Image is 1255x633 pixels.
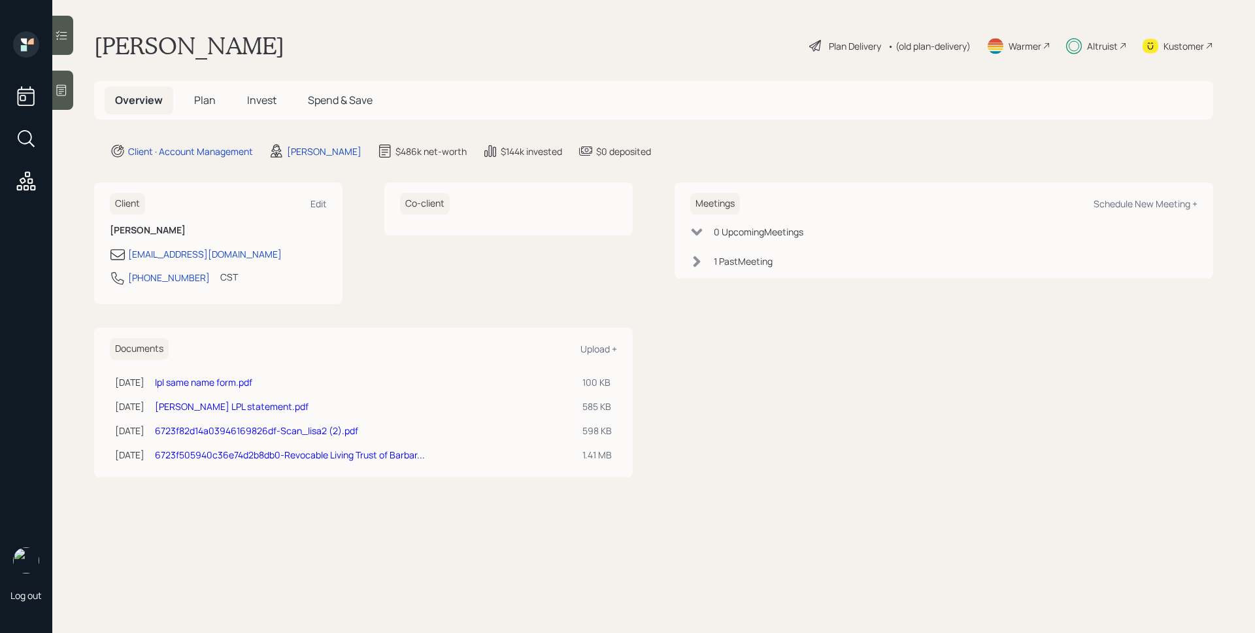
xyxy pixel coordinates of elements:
[220,270,238,284] div: CST
[888,39,971,53] div: • (old plan-delivery)
[580,343,617,355] div: Upload +
[596,145,651,158] div: $0 deposited
[829,39,881,53] div: Plan Delivery
[1087,39,1118,53] div: Altruist
[155,376,252,388] a: lpl same name form.pdf
[94,31,284,60] h1: [PERSON_NAME]
[582,424,612,437] div: 598 KB
[310,197,327,210] div: Edit
[155,424,358,437] a: 6723f82d14a03946169826df-Scan_lisa2 (2).pdf
[395,145,467,158] div: $486k net-worth
[247,93,276,107] span: Invest
[155,400,309,413] a: [PERSON_NAME] LPL statement.pdf
[110,225,327,236] h6: [PERSON_NAME]
[194,93,216,107] span: Plan
[10,589,42,602] div: Log out
[115,400,144,413] div: [DATE]
[308,93,373,107] span: Spend & Save
[501,145,562,158] div: $144k invested
[1163,39,1204,53] div: Kustomer
[115,424,144,437] div: [DATE]
[1009,39,1041,53] div: Warmer
[128,271,210,284] div: [PHONE_NUMBER]
[400,193,450,214] h6: Co-client
[287,145,361,158] div: [PERSON_NAME]
[115,448,144,462] div: [DATE]
[115,375,144,389] div: [DATE]
[110,193,145,214] h6: Client
[582,375,612,389] div: 100 KB
[110,338,169,360] h6: Documents
[1094,197,1197,210] div: Schedule New Meeting +
[714,225,803,239] div: 0 Upcoming Meeting s
[690,193,740,214] h6: Meetings
[13,547,39,573] img: james-distasi-headshot.png
[128,247,282,261] div: [EMAIL_ADDRESS][DOMAIN_NAME]
[714,254,773,268] div: 1 Past Meeting
[582,400,612,413] div: 585 KB
[582,448,612,462] div: 1.41 MB
[128,145,253,158] div: Client · Account Management
[155,449,425,461] a: 6723f505940c36e74d2b8db0-Revocable Living Trust of Barbar...
[115,93,163,107] span: Overview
